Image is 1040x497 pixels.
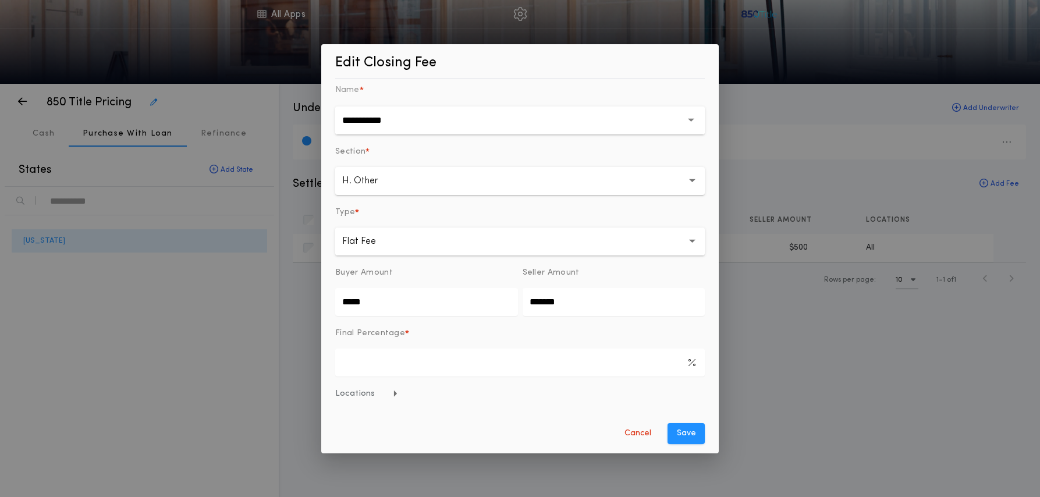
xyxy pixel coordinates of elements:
p: Buyer Amount [335,267,393,279]
p: Edit Closing Fee [335,54,705,78]
label: Name [335,83,359,97]
input: Buyer Amount [335,288,518,316]
button: Flat Fee [335,228,705,255]
button: Save [668,423,705,444]
input: Seller Amount [523,288,705,316]
p: H. Other [342,174,397,188]
button: Cancel [613,423,663,444]
p: Type [335,207,355,218]
p: Flat Fee [342,235,395,248]
button: H. Other [335,167,705,195]
p: Section [335,146,365,158]
input: Final Percentage* [335,349,705,377]
p: Final Percentage [335,328,405,339]
span: Locations [335,388,399,400]
button: Locations [335,388,705,400]
p: Seller Amount [523,267,580,279]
